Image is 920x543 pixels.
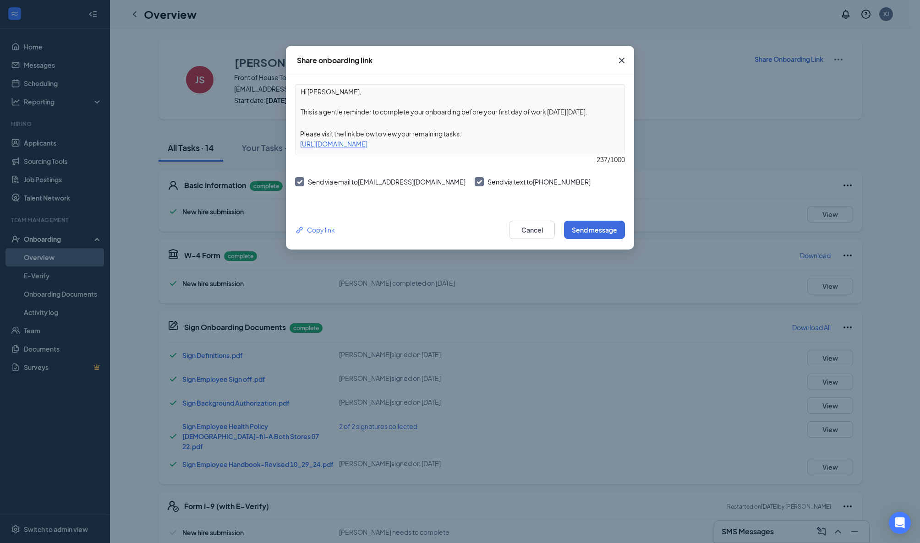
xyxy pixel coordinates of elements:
[609,46,634,75] button: Close
[616,55,627,66] svg: Cross
[487,178,591,186] span: Send via text to [PHONE_NUMBER]
[295,154,625,164] div: 237 / 1000
[295,225,305,235] svg: Link
[297,55,372,65] div: Share onboarding link
[889,512,911,534] div: Open Intercom Messenger
[509,221,555,239] button: Cancel
[296,129,624,139] div: Please visit the link below to view your remaining tasks:
[564,221,625,239] button: Send message
[308,178,465,186] span: Send via email to [EMAIL_ADDRESS][DOMAIN_NAME]
[296,139,624,149] div: [URL][DOMAIN_NAME]
[295,225,335,235] button: Link Copy link
[295,225,335,235] div: Copy link
[296,85,624,119] textarea: Hi [PERSON_NAME], This is a gentle reminder to complete your onboarding before your first day of ...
